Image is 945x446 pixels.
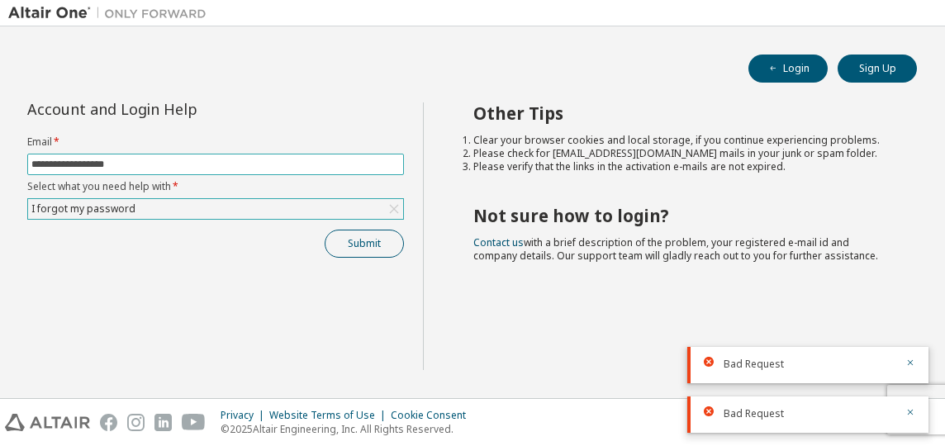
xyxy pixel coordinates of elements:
[838,55,917,83] button: Sign Up
[325,230,404,258] button: Submit
[27,102,329,116] div: Account and Login Help
[127,414,145,431] img: instagram.svg
[100,414,117,431] img: facebook.svg
[724,358,784,371] span: Bad Request
[473,205,888,226] h2: Not sure how to login?
[391,409,476,422] div: Cookie Consent
[473,235,524,249] a: Contact us
[269,409,391,422] div: Website Terms of Use
[473,160,888,173] li: Please verify that the links in the activation e-mails are not expired.
[724,407,784,420] span: Bad Request
[29,200,138,218] div: I forgot my password
[5,414,90,431] img: altair_logo.svg
[473,147,888,160] li: Please check for [EMAIL_ADDRESS][DOMAIN_NAME] mails in your junk or spam folder.
[473,235,878,263] span: with a brief description of the problem, your registered e-mail id and company details. Our suppo...
[221,422,476,436] p: © 2025 Altair Engineering, Inc. All Rights Reserved.
[27,180,404,193] label: Select what you need help with
[28,199,403,219] div: I forgot my password
[27,135,404,149] label: Email
[473,102,888,124] h2: Other Tips
[748,55,828,83] button: Login
[473,134,888,147] li: Clear your browser cookies and local storage, if you continue experiencing problems.
[221,409,269,422] div: Privacy
[154,414,172,431] img: linkedin.svg
[182,414,206,431] img: youtube.svg
[8,5,215,21] img: Altair One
